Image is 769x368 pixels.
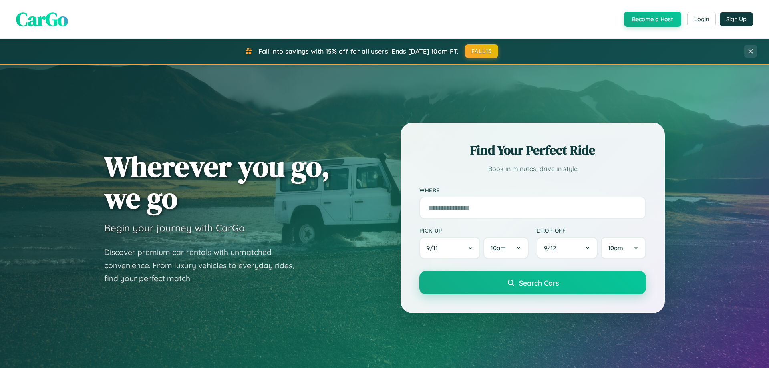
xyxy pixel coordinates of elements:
[624,12,681,27] button: Become a Host
[427,244,442,252] span: 9 / 11
[419,227,529,234] label: Pick-up
[519,278,559,287] span: Search Cars
[419,271,646,294] button: Search Cars
[104,246,304,285] p: Discover premium car rentals with unmatched convenience. From luxury vehicles to everyday rides, ...
[608,244,623,252] span: 10am
[491,244,506,252] span: 10am
[537,227,646,234] label: Drop-off
[687,12,716,26] button: Login
[465,44,499,58] button: FALL15
[419,237,480,259] button: 9/11
[16,6,68,32] span: CarGo
[544,244,560,252] span: 9 / 12
[601,237,646,259] button: 10am
[104,151,330,214] h1: Wherever you go, we go
[104,222,245,234] h3: Begin your journey with CarGo
[419,163,646,175] p: Book in minutes, drive in style
[720,12,753,26] button: Sign Up
[537,237,598,259] button: 9/12
[483,237,529,259] button: 10am
[419,187,646,193] label: Where
[419,141,646,159] h2: Find Your Perfect Ride
[258,47,459,55] span: Fall into savings with 15% off for all users! Ends [DATE] 10am PT.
